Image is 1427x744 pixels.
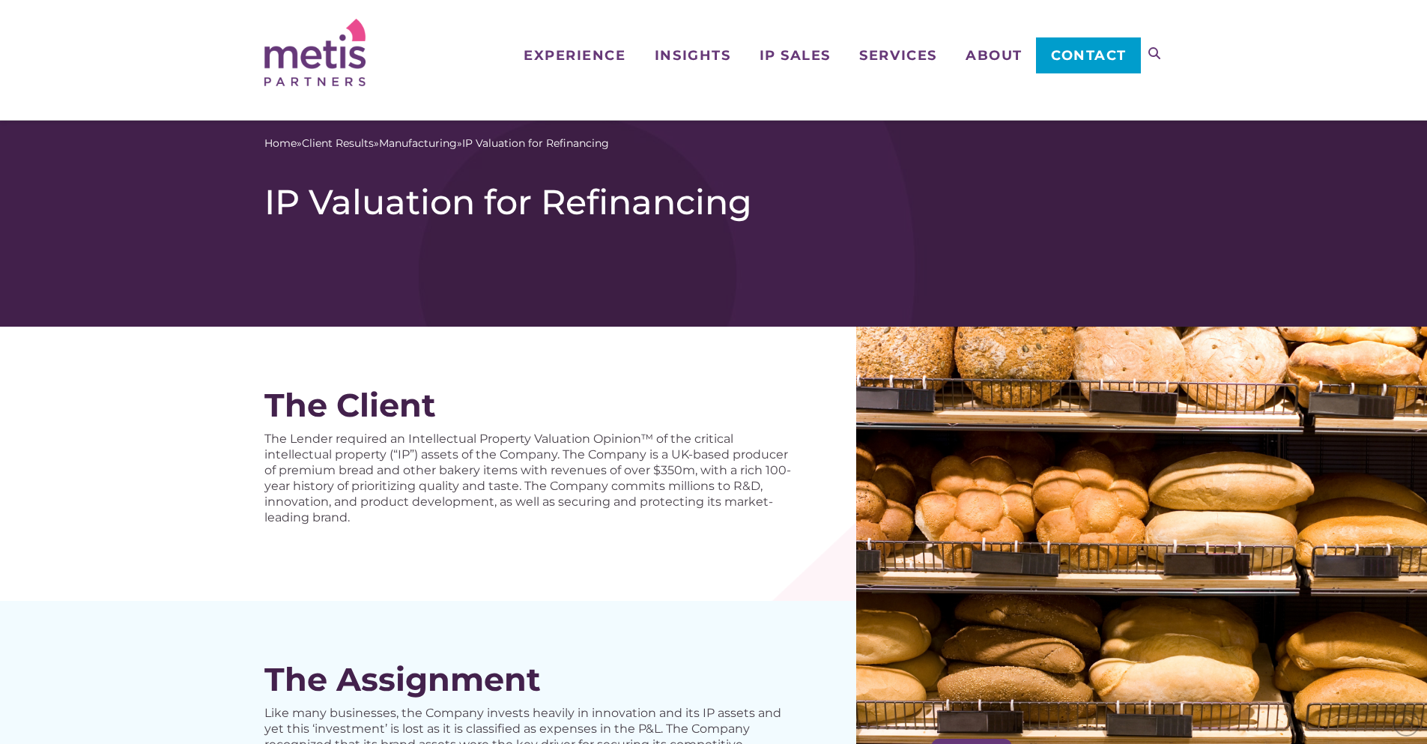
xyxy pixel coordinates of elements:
[379,136,457,151] a: Manufacturing
[264,661,797,698] div: The Assignment
[264,136,297,151] a: Home
[966,49,1022,62] span: About
[264,431,797,525] p: The Lender required an Intellectual Property Valuation Opinion™ of the critical intellectual prop...
[264,387,797,423] div: The Client
[264,181,1163,223] h1: IP Valuation for Refinancing
[264,19,366,86] img: Metis Partners
[1051,49,1127,62] span: Contact
[760,49,831,62] span: IP Sales
[1393,710,1420,737] span: Back to Top
[302,136,374,151] a: Client Results
[264,136,609,151] span: » » »
[859,49,936,62] span: Services
[524,49,625,62] span: Experience
[462,136,609,151] span: IP Valuation for Refinancing
[655,49,730,62] span: Insights
[1036,37,1140,73] a: Contact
